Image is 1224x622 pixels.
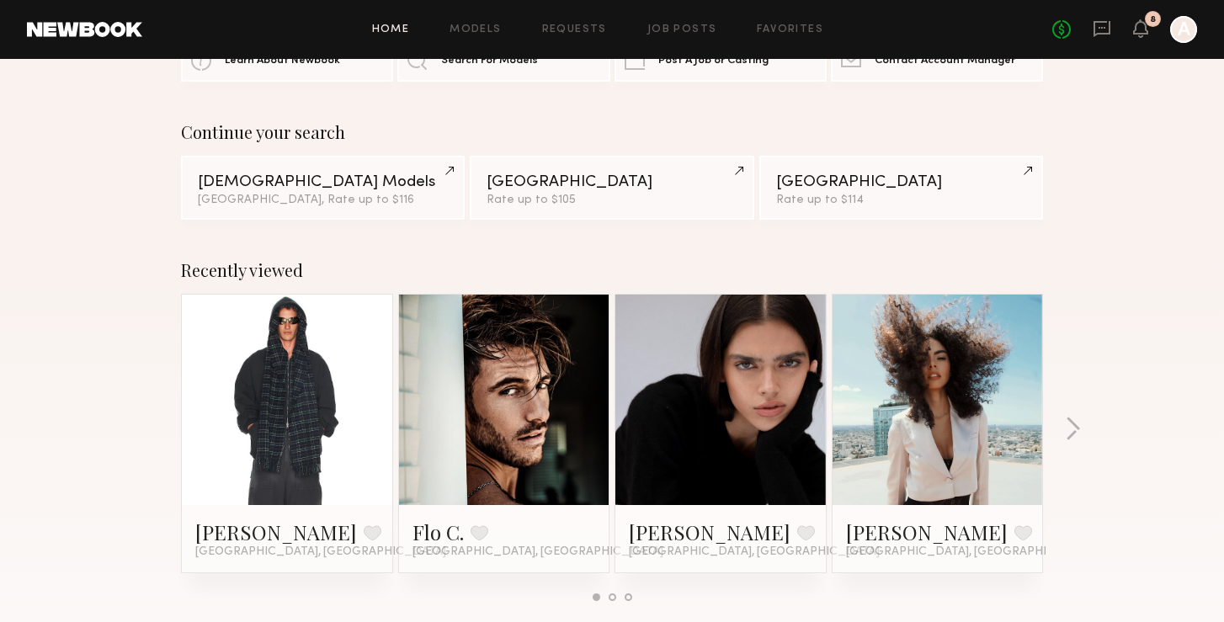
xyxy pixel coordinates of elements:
[195,545,446,559] span: [GEOGRAPHIC_DATA], [GEOGRAPHIC_DATA]
[181,156,465,220] a: [DEMOGRAPHIC_DATA] Models[GEOGRAPHIC_DATA], Rate up to $116
[1150,15,1156,24] div: 8
[195,518,357,545] a: [PERSON_NAME]
[542,24,607,35] a: Requests
[412,518,464,545] a: Flo C.
[181,40,393,82] a: Learn About Newbook
[470,156,753,220] a: [GEOGRAPHIC_DATA]Rate up to $105
[372,24,410,35] a: Home
[487,174,737,190] div: [GEOGRAPHIC_DATA]
[487,194,737,206] div: Rate up to $105
[450,24,501,35] a: Models
[831,40,1043,82] a: Contact Account Manager
[776,174,1026,190] div: [GEOGRAPHIC_DATA]
[875,56,1015,66] span: Contact Account Manager
[658,56,769,66] span: Post A Job or Casting
[629,518,790,545] a: [PERSON_NAME]
[412,545,663,559] span: [GEOGRAPHIC_DATA], [GEOGRAPHIC_DATA]
[181,260,1043,280] div: Recently viewed
[759,156,1043,220] a: [GEOGRAPHIC_DATA]Rate up to $114
[757,24,823,35] a: Favorites
[846,545,1097,559] span: [GEOGRAPHIC_DATA], [GEOGRAPHIC_DATA]
[776,194,1026,206] div: Rate up to $114
[198,194,448,206] div: [GEOGRAPHIC_DATA], Rate up to $116
[198,174,448,190] div: [DEMOGRAPHIC_DATA] Models
[846,518,1008,545] a: [PERSON_NAME]
[397,40,609,82] a: Search For Models
[225,56,340,66] span: Learn About Newbook
[629,545,880,559] span: [GEOGRAPHIC_DATA], [GEOGRAPHIC_DATA]
[441,56,538,66] span: Search For Models
[647,24,717,35] a: Job Posts
[615,40,827,82] a: Post A Job or Casting
[181,122,1043,142] div: Continue your search
[1170,16,1197,43] a: A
